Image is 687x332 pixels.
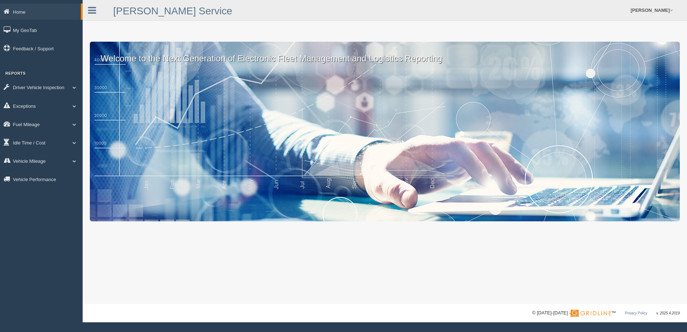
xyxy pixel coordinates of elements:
span: v. 2025.4.2019 [656,311,680,315]
a: [PERSON_NAME] Service [113,5,232,17]
a: Privacy Policy [625,311,647,315]
p: Welcome to the Next Generation of Electronic Fleet Management and Logistics Reporting [90,42,680,65]
img: Gridline [571,310,611,317]
div: © [DATE]-[DATE] - ™ [532,309,680,317]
